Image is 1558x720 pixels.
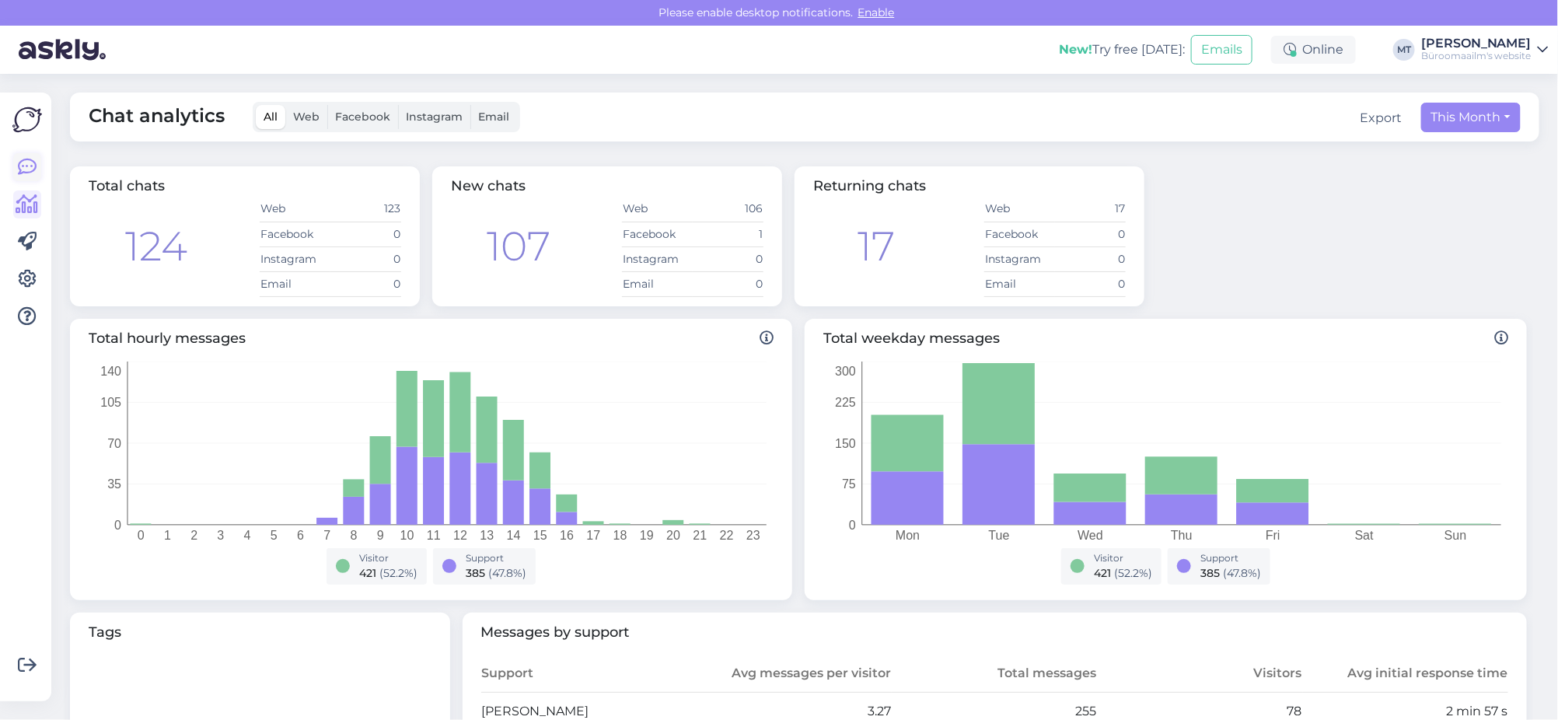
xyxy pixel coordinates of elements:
span: Total hourly messages [89,328,774,349]
tspan: 0 [114,518,121,531]
div: Try free [DATE]: [1059,40,1185,59]
div: Visitor [359,551,417,565]
span: ( 52.2 %) [379,566,417,580]
td: Web [622,197,693,222]
span: 421 [359,566,376,580]
tspan: 300 [835,364,856,377]
div: Büroomaailm's website [1421,50,1532,62]
td: 0 [693,246,763,271]
tspan: 0 [138,529,145,542]
tspan: 21 [693,529,707,542]
th: Avg messages per visitor [686,655,892,693]
tspan: 22 [720,529,734,542]
b: New! [1059,42,1092,57]
tspan: 17 [586,529,600,542]
span: ( 47.8 %) [1223,566,1261,580]
tspan: Fri [1266,529,1280,542]
tspan: 19 [640,529,654,542]
span: Enable [854,5,900,19]
button: Emails [1191,35,1252,65]
div: [PERSON_NAME] [1421,37,1532,50]
button: Export [1361,109,1403,128]
tspan: 18 [613,529,627,542]
span: All [264,110,278,124]
tspan: Wed [1078,529,1103,542]
tspan: 2 [190,529,197,542]
tspan: 23 [746,529,760,542]
td: 106 [693,197,763,222]
td: Web [260,197,330,222]
td: Email [260,271,330,296]
span: ( 47.8 %) [488,566,526,580]
tspan: 13 [480,529,494,542]
img: Askly Logo [12,105,42,135]
tspan: 15 [533,529,547,542]
th: Total messages [892,655,1097,693]
tspan: 10 [400,529,414,542]
span: Chat analytics [89,102,225,132]
td: Email [984,271,1055,296]
td: Email [622,271,693,296]
td: Instagram [260,246,330,271]
span: Facebook [335,110,390,124]
span: 421 [1094,566,1111,580]
td: 0 [1055,222,1126,246]
div: Support [1200,551,1261,565]
span: Total chats [89,177,165,194]
div: 107 [487,216,550,277]
span: Instagram [406,110,463,124]
tspan: 12 [453,529,467,542]
tspan: Tue [989,529,1010,542]
div: 124 [125,216,187,277]
div: Support [466,551,526,565]
div: 17 [858,216,895,277]
tspan: 5 [271,529,278,542]
tspan: 9 [377,529,384,542]
button: This Month [1421,103,1521,132]
div: Visitor [1094,551,1152,565]
td: Facebook [984,222,1055,246]
span: Web [293,110,320,124]
tspan: 70 [107,436,121,449]
tspan: 4 [244,529,251,542]
tspan: 35 [107,477,121,491]
tspan: 1 [164,529,171,542]
tspan: 14 [507,529,521,542]
tspan: 7 [323,529,330,542]
td: 0 [693,271,763,296]
td: Facebook [622,222,693,246]
td: 0 [330,222,401,246]
tspan: 11 [427,529,441,542]
tspan: Mon [896,529,920,542]
span: Returning chats [813,177,926,194]
tspan: 16 [560,529,574,542]
span: Total weekday messages [823,328,1508,349]
td: Facebook [260,222,330,246]
tspan: 6 [297,529,304,542]
span: Tags [89,622,431,643]
tspan: 105 [100,396,121,409]
td: Web [984,197,1055,222]
span: Messages by support [481,622,1509,643]
td: 0 [1055,246,1126,271]
span: ( 52.2 %) [1114,566,1152,580]
tspan: Sun [1444,529,1466,542]
tspan: 140 [100,364,121,377]
td: 0 [330,271,401,296]
th: Support [481,655,686,693]
tspan: Thu [1171,529,1193,542]
span: New chats [451,177,526,194]
td: 0 [330,246,401,271]
td: Instagram [984,246,1055,271]
td: 17 [1055,197,1126,222]
span: Email [478,110,509,124]
th: Visitors [1097,655,1302,693]
tspan: 150 [835,436,856,449]
tspan: 225 [835,396,856,409]
tspan: 0 [849,518,856,531]
div: Online [1271,36,1356,64]
th: Avg initial response time [1303,655,1508,693]
div: MT [1393,39,1415,61]
td: Instagram [622,246,693,271]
